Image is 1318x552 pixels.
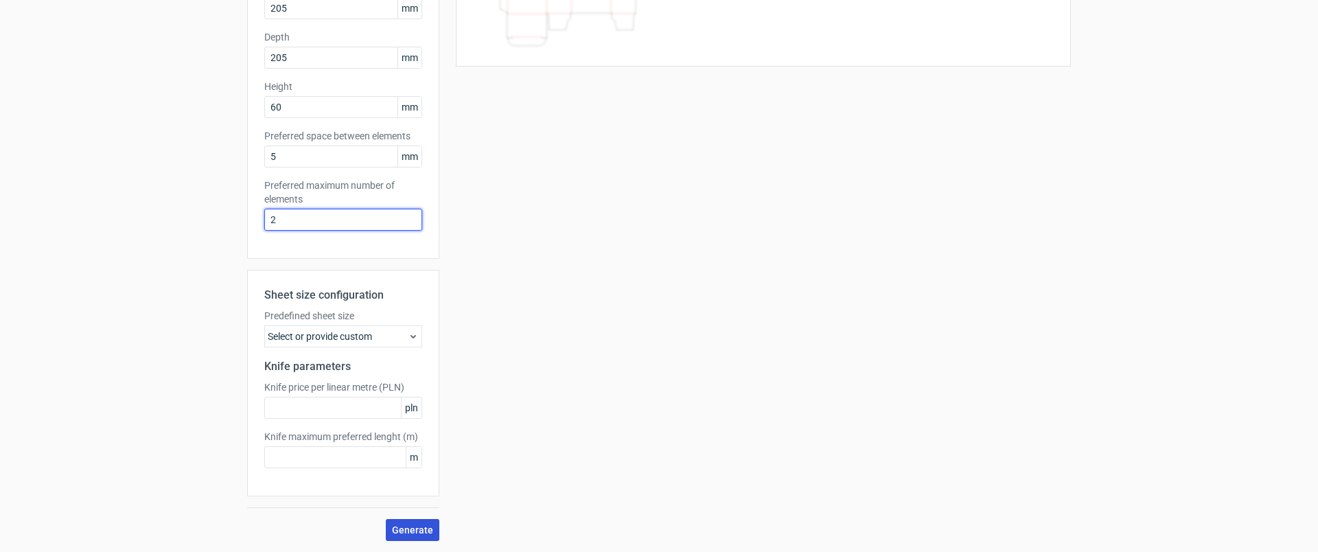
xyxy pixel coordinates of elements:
[392,525,433,535] span: Generate
[397,97,421,117] span: mm
[264,129,422,143] label: Preferred space between elements
[264,358,422,375] h2: Knife parameters
[264,30,422,44] label: Depth
[264,287,422,303] h2: Sheet size configuration
[406,447,421,468] span: m
[264,380,422,394] label: Knife price per linear metre (PLN)
[264,430,422,444] label: Knife maximum preferred lenght (m)
[386,519,439,541] button: Generate
[264,309,422,323] label: Predefined sheet size
[264,325,422,347] div: Select or provide custom
[264,80,422,93] label: Height
[401,398,421,418] span: pln
[397,146,421,167] span: mm
[397,47,421,68] span: mm
[264,179,422,206] label: Preferred maximum number of elements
